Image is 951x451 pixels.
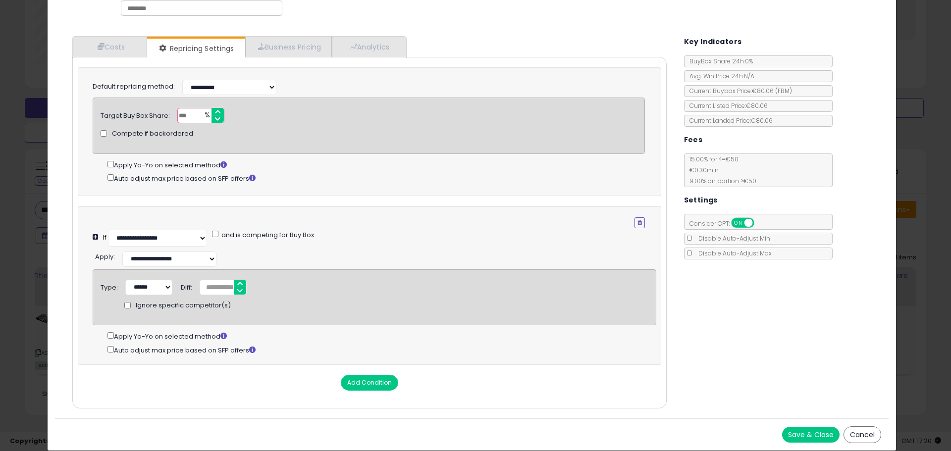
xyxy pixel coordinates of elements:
span: Current Buybox Price: [685,87,792,95]
h5: Key Indicators [684,36,742,48]
span: 15.00 % for <= €50 [685,155,756,185]
span: BuyBox Share 24h: 0% [685,57,753,65]
a: Repricing Settings [147,39,244,58]
span: Consider CPT: [685,219,767,228]
div: : [95,249,115,262]
div: Type: [101,280,118,293]
h5: Settings [684,194,718,206]
div: Apply Yo-Yo on selected method [107,330,656,342]
span: Ignore specific competitor(s) [136,301,231,310]
a: Business Pricing [245,37,332,57]
span: Current Landed Price: €80.06 [685,116,773,125]
div: Target Buy Box Share: [101,108,170,121]
div: Auto adjust max price based on SFP offers [107,344,656,355]
span: Current Listed Price: €80.06 [685,101,768,110]
span: Disable Auto-Adjust Max [693,249,772,257]
span: €0.30 min [685,166,719,174]
label: Default repricing method: [93,82,175,92]
span: ( FBM ) [775,87,792,95]
div: Apply Yo-Yo on selected method [107,159,645,170]
span: Disable Auto-Adjust Min [693,234,770,243]
span: ON [732,219,744,227]
h5: Fees [684,134,703,146]
span: Apply [95,252,113,261]
i: Remove Condition [637,220,642,226]
button: Save & Close [782,427,840,443]
span: Avg. Win Price 24h: N/A [685,72,754,80]
a: Costs [73,37,147,57]
span: 9.00 % on portion > €50 [685,177,756,185]
button: Add Condition [341,375,398,391]
span: % [199,108,214,123]
a: Analytics [332,37,405,57]
div: Auto adjust max price based on SFP offers [107,172,645,184]
div: Diff: [181,280,192,293]
span: and is competing for Buy Box [220,230,314,240]
span: Compete if backordered [112,129,193,139]
span: €80.06 [752,87,792,95]
span: OFF [752,219,768,227]
button: Cancel [844,426,881,443]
